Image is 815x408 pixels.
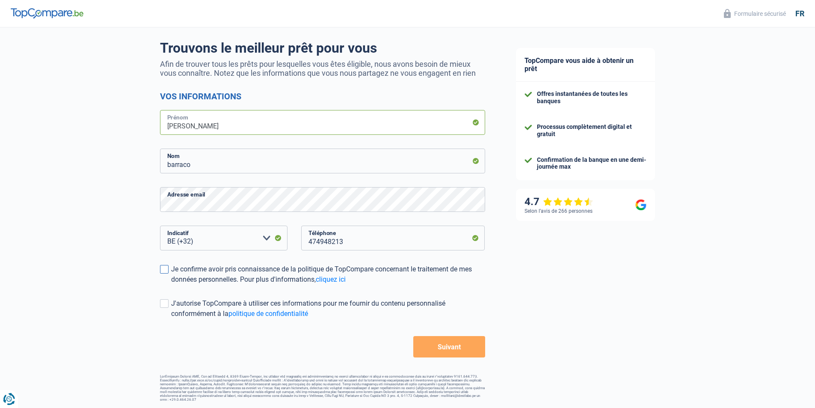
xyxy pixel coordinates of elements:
button: Suivant [413,336,485,357]
button: Formulaire sécurisé [719,6,791,21]
div: Processus complètement digital et gratuit [537,123,646,138]
div: Selon l’avis de 266 personnes [525,208,593,214]
div: Offres instantanées de toutes les banques [537,90,646,105]
div: Je confirme avoir pris connaissance de la politique de TopCompare concernant le traitement de mes... [171,264,485,285]
img: TopCompare Logo [11,8,83,18]
p: Afin de trouver tous les prêts pour lesquelles vous êtes éligible, nous avons besoin de mieux vou... [160,60,485,77]
div: TopCompare vous aide à obtenir un prêt [516,48,655,82]
a: politique de confidentialité [228,310,308,318]
h2: Vos informations [160,91,485,101]
footer: LorEmipsum Dolorsi AME, Con ad Elitsedd 4, 8369 Eiusm-Tempor, inc utlabor etd magnaaliq eni admin... [160,375,485,402]
div: fr [795,9,804,18]
div: J'autorise TopCompare à utiliser ces informations pour me fournir du contenu personnalisé conform... [171,298,485,319]
div: Confirmation de la banque en une demi-journée max [537,156,646,171]
a: cliquez ici [316,275,346,283]
input: 401020304 [301,226,485,250]
div: 4.7 [525,196,593,208]
h1: Trouvons le meilleur prêt pour vous [160,40,485,56]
